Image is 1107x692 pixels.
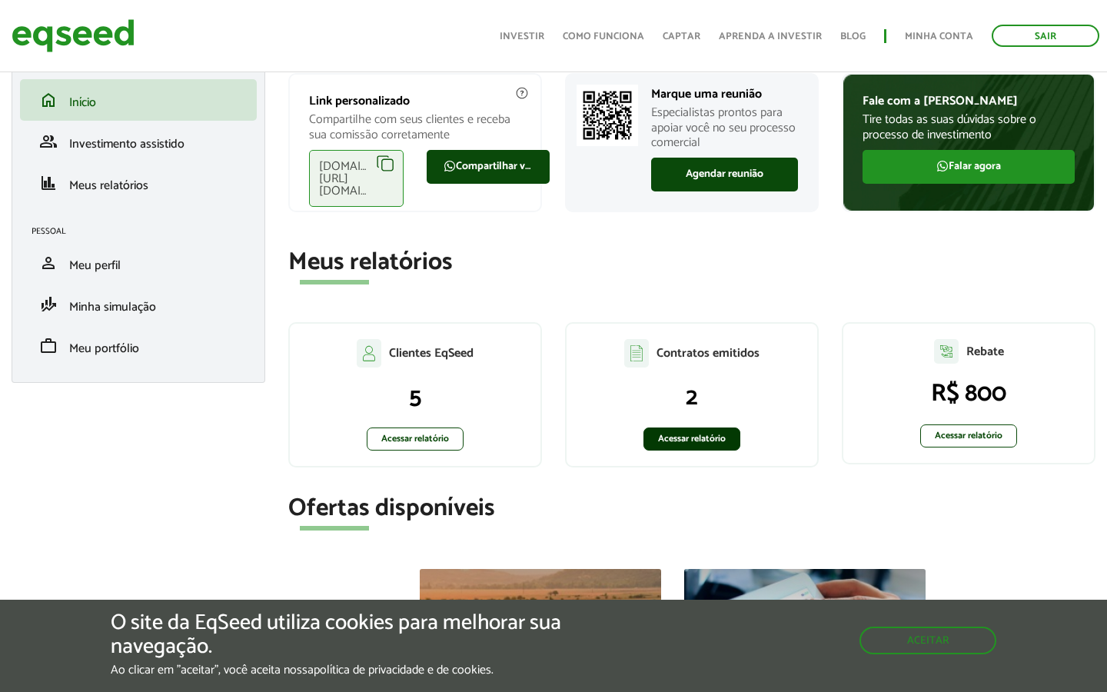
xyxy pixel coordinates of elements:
button: Aceitar [859,627,996,654]
a: Blog [840,32,866,42]
span: home [39,91,58,109]
p: Ao clicar em "aceitar", você aceita nossa . [111,663,642,677]
a: Como funciona [563,32,644,42]
a: Sair [992,25,1099,47]
p: Fale com a [PERSON_NAME] [863,94,1075,108]
a: personMeu perfil [32,254,245,272]
img: EqSeed [12,15,135,56]
p: Marque uma reunião [651,87,798,101]
img: FaWhatsapp.svg [936,160,949,172]
a: finance_modeMinha simulação [32,295,245,314]
p: Rebate [966,344,1004,359]
div: [DOMAIN_NAME][URL][DOMAIN_NAME] [309,150,404,207]
li: Investimento assistido [20,121,257,162]
span: finance [39,174,58,192]
a: Captar [663,32,700,42]
span: Meu portfólio [69,338,139,359]
p: 5 [305,383,525,412]
img: agent-clientes.svg [357,339,381,367]
p: 2 [582,383,802,412]
a: Agendar reunião [651,158,798,191]
span: group [39,132,58,151]
a: Acessar relatório [643,428,740,451]
h2: Ofertas disponíveis [288,495,1095,522]
span: person [39,254,58,272]
span: Minha simulação [69,297,156,318]
img: agent-relatorio.svg [934,339,959,364]
img: agent-contratos.svg [624,339,649,368]
a: política de privacidade e de cookies [314,664,491,677]
p: Especialistas prontos para apoiar você no seu processo comercial [651,105,798,150]
img: Marcar reunião com consultor [577,85,638,146]
li: Meu portfólio [20,325,257,367]
h2: Meus relatórios [288,249,1095,276]
a: homeInício [32,91,245,109]
li: Meu perfil [20,242,257,284]
h2: Pessoal [32,227,257,236]
img: agent-meulink-info2.svg [515,86,529,100]
a: Acessar relatório [920,424,1017,447]
a: financeMeus relatórios [32,174,245,192]
span: Meus relatórios [69,175,148,196]
p: Tire todas as suas dúvidas sobre o processo de investimento [863,112,1075,141]
a: Compartilhar via WhatsApp [427,150,550,184]
img: FaWhatsapp.svg [444,160,456,172]
p: Clientes EqSeed [389,346,474,361]
a: Aprenda a investir [719,32,822,42]
p: Link personalizado [309,94,521,108]
li: Início [20,79,257,121]
h2: Clientes [32,64,257,73]
a: groupInvestimento assistido [32,132,245,151]
span: Início [69,92,96,113]
a: Falar agora [863,150,1075,184]
p: R$ 800 [859,379,1079,408]
li: Meus relatórios [20,162,257,204]
a: Investir [500,32,544,42]
span: finance_mode [39,295,58,314]
a: Acessar relatório [367,428,464,451]
h5: O site da EqSeed utiliza cookies para melhorar sua navegação. [111,611,642,659]
a: Minha conta [905,32,973,42]
span: Meu perfil [69,255,121,276]
p: Compartilhe com seus clientes e receba sua comissão corretamente [309,112,521,141]
a: workMeu portfólio [32,337,245,355]
li: Minha simulação [20,284,257,325]
p: Contratos emitidos [657,346,760,361]
span: Investimento assistido [69,134,184,155]
span: work [39,337,58,355]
